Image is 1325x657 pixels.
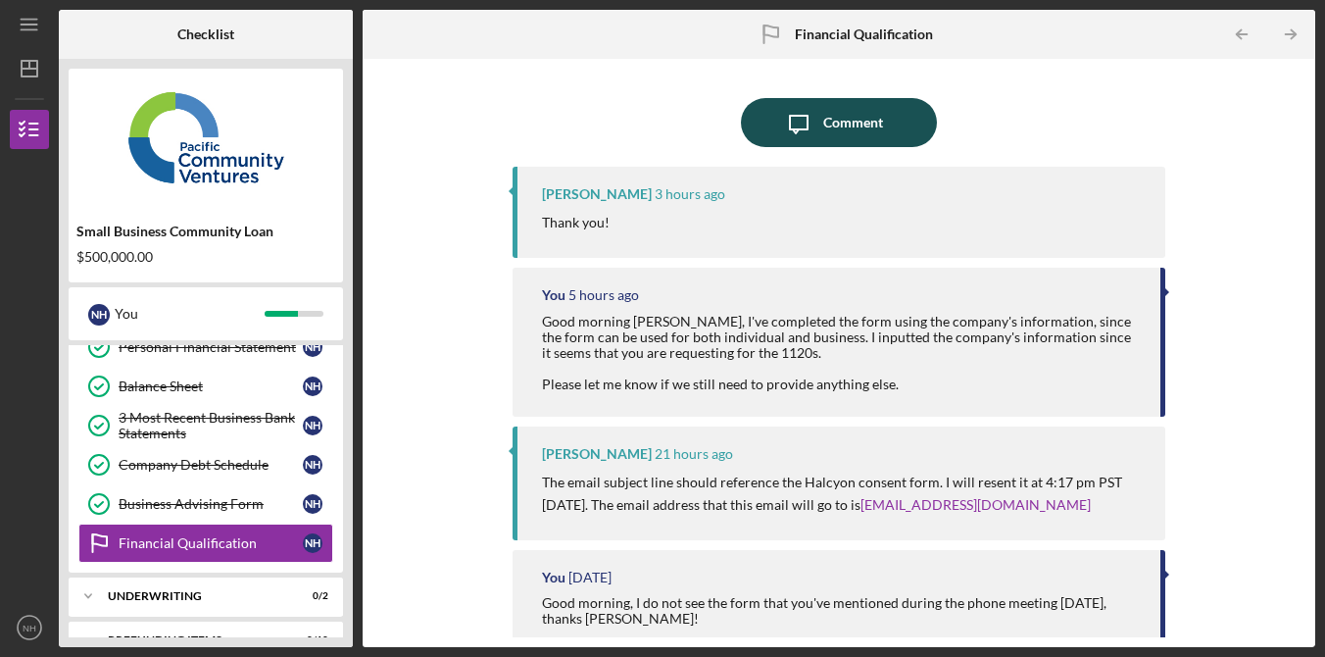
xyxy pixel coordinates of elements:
[119,410,303,441] div: 3 Most Recent Business Bank Statements
[542,287,565,303] div: You
[303,337,322,357] div: N H
[76,249,335,265] div: $500,000.00
[69,78,343,196] img: Product logo
[78,367,333,406] a: Balance SheetNH
[78,328,333,367] a: Personal Financial StatementNH
[293,590,328,602] div: 0 / 2
[78,484,333,524] a: Business Advising FormNH
[177,26,234,42] b: Checklist
[293,634,328,646] div: 0 / 10
[119,496,303,512] div: Business Advising Form
[23,623,36,633] text: NH
[303,494,322,514] div: N H
[78,406,333,445] a: 3 Most Recent Business Bank StatementsNH
[542,314,1141,392] div: Good morning [PERSON_NAME], I've completed the form using the company's information, since the fo...
[303,377,322,396] div: N H
[303,416,322,435] div: N H
[303,455,322,475] div: N H
[655,446,733,462] time: 2025-09-29 23:16
[795,26,933,42] b: Financial Qualification
[568,287,639,303] time: 2025-09-30 15:21
[741,98,937,147] button: Comment
[542,446,652,462] div: [PERSON_NAME]
[78,445,333,484] a: Company Debt ScheduleNH
[119,457,303,473] div: Company Debt Schedule
[119,535,303,551] div: Financial Qualification
[823,98,883,147] div: Comment
[88,304,110,326] div: N H
[542,595,1141,627] div: Good morning, I do not see the form that you've mentioned during the phone meeting [DATE], thanks...
[655,186,725,202] time: 2025-09-30 17:35
[108,590,279,602] div: Underwriting
[568,570,612,585] time: 2025-09-29 17:24
[303,533,322,553] div: N H
[78,524,333,563] a: Financial QualificationNH
[119,339,303,355] div: Personal Financial Statement
[542,570,565,585] div: You
[119,379,303,394] div: Balance Sheet
[115,297,265,330] div: You
[860,496,1091,513] a: [EMAIL_ADDRESS][DOMAIN_NAME]
[542,472,1146,516] p: The email subject line should reference the Halcyon consent form. I will resent it at 4:17 pm PST...
[76,224,335,239] div: Small Business Community Loan
[542,186,652,202] div: [PERSON_NAME]
[542,212,610,233] p: Thank you!
[108,634,279,646] div: Prefunding Items
[10,608,49,647] button: NH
